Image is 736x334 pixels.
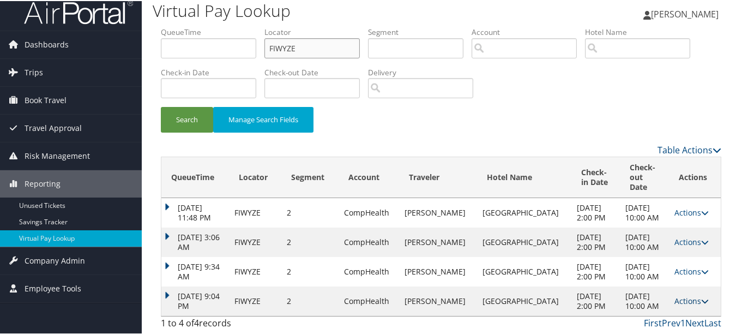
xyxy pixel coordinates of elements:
td: [DATE] 11:48 PM [161,197,229,226]
span: Trips [25,58,43,85]
td: [DATE] 2:00 PM [571,197,620,226]
a: Table Actions [657,143,721,155]
a: First [644,316,662,328]
td: FIWYZE [229,285,281,315]
a: Actions [674,236,709,246]
td: 2 [281,285,339,315]
td: FIWYZE [229,226,281,256]
th: Segment: activate to sort column ascending [281,156,339,197]
td: [GEOGRAPHIC_DATA] [477,197,571,226]
label: Check-in Date [161,66,264,77]
td: [PERSON_NAME] [399,226,477,256]
td: [GEOGRAPHIC_DATA] [477,226,571,256]
td: [DATE] 9:34 AM [161,256,229,285]
label: Locator [264,26,368,37]
button: Search [161,106,213,132]
td: [DATE] 10:00 AM [620,226,669,256]
span: Risk Management [25,141,90,169]
td: FIWYZE [229,256,281,285]
th: Check-in Date: activate to sort column ascending [571,156,620,197]
span: Dashboards [25,30,69,57]
td: [DATE] 10:00 AM [620,197,669,226]
td: 2 [281,197,339,226]
a: Actions [674,265,709,276]
td: [DATE] 2:00 PM [571,226,620,256]
a: 1 [680,316,685,328]
label: Account [472,26,585,37]
span: 4 [194,316,199,328]
label: Delivery [368,66,481,77]
td: [DATE] 2:00 PM [571,256,620,285]
label: Check-out Date [264,66,368,77]
td: [GEOGRAPHIC_DATA] [477,256,571,285]
th: Actions [669,156,721,197]
th: Check-out Date: activate to sort column ascending [620,156,669,197]
label: Segment [368,26,472,37]
td: CompHealth [339,256,399,285]
td: CompHealth [339,197,399,226]
td: FIWYZE [229,197,281,226]
a: Prev [662,316,680,328]
td: [PERSON_NAME] [399,197,477,226]
td: [DATE] 10:00 AM [620,285,669,315]
a: Actions [674,295,709,305]
button: Manage Search Fields [213,106,313,132]
span: Company Admin [25,246,85,273]
a: Next [685,316,704,328]
a: Last [704,316,721,328]
th: QueueTime: activate to sort column ascending [161,156,229,197]
td: [PERSON_NAME] [399,256,477,285]
label: Hotel Name [585,26,698,37]
span: Travel Approval [25,114,82,141]
span: Employee Tools [25,274,81,301]
td: CompHealth [339,285,399,315]
td: [DATE] 3:06 AM [161,226,229,256]
a: Actions [674,206,709,217]
th: Account: activate to sort column ascending [339,156,399,197]
th: Traveler: activate to sort column ascending [399,156,477,197]
td: 2 [281,226,339,256]
div: 1 to 4 of records [161,315,289,334]
span: [PERSON_NAME] [651,7,719,19]
th: Hotel Name: activate to sort column descending [477,156,571,197]
td: 2 [281,256,339,285]
td: [DATE] 9:04 PM [161,285,229,315]
td: [PERSON_NAME] [399,285,477,315]
span: Reporting [25,169,61,196]
label: QueueTime [161,26,264,37]
td: [DATE] 2:00 PM [571,285,620,315]
td: CompHealth [339,226,399,256]
th: Locator: activate to sort column ascending [229,156,281,197]
span: Book Travel [25,86,67,113]
td: [GEOGRAPHIC_DATA] [477,285,571,315]
td: [DATE] 10:00 AM [620,256,669,285]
